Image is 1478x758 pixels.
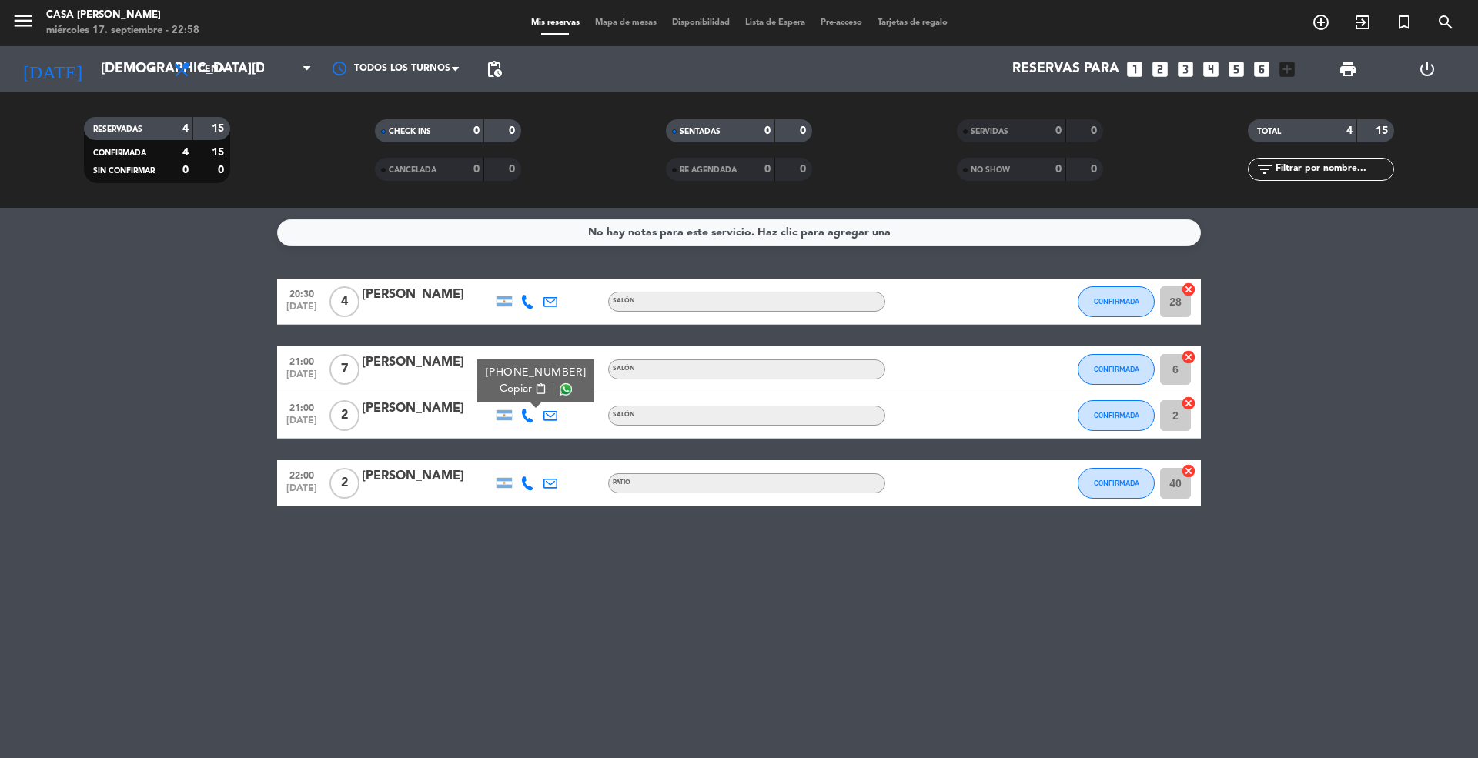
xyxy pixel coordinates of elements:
[1277,59,1297,79] i: add_box
[1395,13,1413,32] i: turned_in_not
[664,18,737,27] span: Disponibilidad
[1078,468,1155,499] button: CONFIRMADA
[587,18,664,27] span: Mapa de mesas
[12,52,93,86] i: [DATE]
[329,468,359,499] span: 2
[362,352,493,372] div: [PERSON_NAME]
[613,366,635,372] span: SALÓN
[46,23,199,38] div: miércoles 17. septiembre - 22:58
[737,18,813,27] span: Lista de Espera
[764,125,771,136] strong: 0
[212,147,227,158] strong: 15
[535,383,547,395] span: content_paste
[218,165,227,175] strong: 0
[182,165,189,175] strong: 0
[1078,354,1155,385] button: CONFIRMADA
[1418,60,1436,78] i: power_settings_new
[509,164,518,175] strong: 0
[473,164,480,175] strong: 0
[1181,349,1196,365] i: cancel
[283,466,321,483] span: 22:00
[283,284,321,302] span: 20:30
[1226,59,1246,79] i: looks_5
[613,298,635,304] span: SALÓN
[473,125,480,136] strong: 0
[1091,125,1100,136] strong: 0
[1094,365,1139,373] span: CONFIRMADA
[588,224,891,242] div: No hay notas para este servicio. Haz clic para agregar una
[680,166,737,174] span: RE AGENDADA
[362,399,493,419] div: [PERSON_NAME]
[1339,60,1357,78] span: print
[283,416,321,433] span: [DATE]
[1078,286,1155,317] button: CONFIRMADA
[1125,59,1145,79] i: looks_one
[362,285,493,305] div: [PERSON_NAME]
[500,381,547,397] button: Copiarcontent_paste
[509,125,518,136] strong: 0
[93,149,146,157] span: CONFIRMADA
[1257,128,1281,135] span: TOTAL
[283,302,321,319] span: [DATE]
[971,128,1008,135] span: SERVIDAS
[212,123,227,134] strong: 15
[1181,463,1196,479] i: cancel
[199,64,226,75] span: Cena
[813,18,870,27] span: Pre-acceso
[1094,297,1139,306] span: CONFIRMADA
[486,365,587,381] div: [PHONE_NUMBER]
[1256,160,1274,179] i: filter_list
[283,398,321,416] span: 21:00
[680,128,721,135] span: SENTADAS
[389,166,436,174] span: CANCELADA
[500,381,532,397] span: Copiar
[329,354,359,385] span: 7
[870,18,955,27] span: Tarjetas de regalo
[800,164,809,175] strong: 0
[1181,282,1196,297] i: cancel
[389,128,431,135] span: CHECK INS
[1274,161,1393,178] input: Filtrar por nombre...
[1150,59,1170,79] i: looks_two
[12,9,35,32] i: menu
[552,381,555,397] span: |
[485,60,503,78] span: pending_actions
[1094,479,1139,487] span: CONFIRMADA
[143,60,162,78] i: arrow_drop_down
[1252,59,1272,79] i: looks_6
[93,167,155,175] span: SIN CONFIRMAR
[182,147,189,158] strong: 4
[523,18,587,27] span: Mis reservas
[764,164,771,175] strong: 0
[1055,125,1062,136] strong: 0
[1175,59,1195,79] i: looks_3
[329,400,359,431] span: 2
[329,286,359,317] span: 4
[1091,164,1100,175] strong: 0
[1346,125,1353,136] strong: 4
[1078,400,1155,431] button: CONFIRMADA
[12,9,35,38] button: menu
[613,412,635,418] span: SALÓN
[283,483,321,501] span: [DATE]
[1353,13,1372,32] i: exit_to_app
[283,369,321,387] span: [DATE]
[283,352,321,369] span: 21:00
[93,125,142,133] span: RESERVADAS
[1055,164,1062,175] strong: 0
[1094,411,1139,419] span: CONFIRMADA
[1376,125,1391,136] strong: 15
[1312,13,1330,32] i: add_circle_outline
[971,166,1010,174] span: NO SHOW
[1181,396,1196,411] i: cancel
[46,8,199,23] div: Casa [PERSON_NAME]
[362,466,493,486] div: [PERSON_NAME]
[1201,59,1221,79] i: looks_4
[182,123,189,134] strong: 4
[1436,13,1455,32] i: search
[1387,46,1466,92] div: LOG OUT
[1012,62,1119,77] span: Reservas para
[800,125,809,136] strong: 0
[613,479,630,486] span: PATIO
